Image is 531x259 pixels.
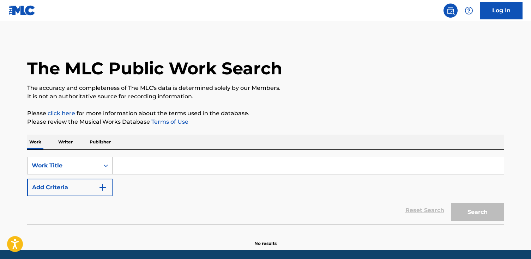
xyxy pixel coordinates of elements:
p: No results [254,232,277,247]
img: 9d2ae6d4665cec9f34b9.svg [98,183,107,192]
p: Please for more information about the terms used in the database. [27,109,504,118]
p: The accuracy and completeness of The MLC's data is determined solely by our Members. [27,84,504,92]
a: Log In [480,2,523,19]
iframe: Chat Widget [496,225,531,259]
img: MLC Logo [8,5,36,16]
p: Publisher [88,135,113,149]
div: Help [462,4,476,18]
button: Add Criteria [27,179,113,196]
p: It is not an authoritative source for recording information. [27,92,504,101]
h1: The MLC Public Work Search [27,58,282,79]
p: Work [27,135,43,149]
img: help [465,6,473,15]
a: Terms of Use [150,118,188,125]
a: click here [48,110,75,117]
p: Please review the Musical Works Database [27,118,504,126]
img: search [446,6,455,15]
a: Public Search [443,4,458,18]
form: Search Form [27,157,504,224]
p: Writer [56,135,75,149]
div: Work Title [32,161,95,170]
